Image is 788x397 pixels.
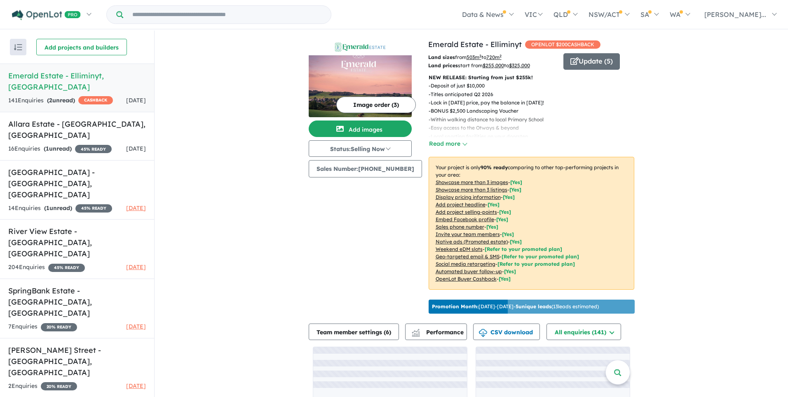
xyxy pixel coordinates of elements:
[509,62,530,69] u: $ 325,000
[8,345,146,378] h5: [PERSON_NAME] Street - [GEOGRAPHIC_DATA] , [GEOGRAPHIC_DATA]
[436,194,501,200] u: Display pricing information
[704,10,766,19] span: [PERSON_NAME]...
[509,187,521,193] span: [ Yes ]
[309,324,399,340] button: Team member settings (6)
[503,194,515,200] span: [ Yes ]
[8,262,85,272] div: 204 Enquir ies
[499,209,511,215] span: [ Yes ]
[8,226,146,259] h5: River View Estate - [GEOGRAPHIC_DATA] , [GEOGRAPHIC_DATA]
[502,253,579,260] span: [Refer to your promoted plan]
[429,139,467,149] button: Read more
[486,54,502,60] u: 720 m
[429,99,587,107] p: - Lock in [DATE] price, pay the balance in [DATE]!
[563,53,620,70] button: Update (5)
[429,107,587,115] p: - BONUS $2,500 Landscaping Voucher
[428,62,458,69] b: Land prices
[125,6,329,24] input: Try estate name, suburb, builder or developer
[309,55,412,117] img: Emerald Estate - Elliminyt
[497,261,575,267] span: [Refer to your promoted plan]
[126,323,146,330] span: [DATE]
[483,62,504,69] u: $ 255,000
[8,322,77,332] div: 7 Enquir ies
[481,54,502,60] span: to
[436,179,508,185] u: Showcase more than 3 images
[436,224,484,230] u: Sales phone number
[429,73,634,82] p: NEW RELEASE: Starting from just $255k!
[436,209,497,215] u: Add project selling-points
[309,160,422,177] button: Sales Number:[PHONE_NUMBER]
[8,285,146,319] h5: SpringBank Estate - [GEOGRAPHIC_DATA] , [GEOGRAPHIC_DATA]
[8,118,146,141] h5: Allara Estate - [GEOGRAPHIC_DATA] , [GEOGRAPHIC_DATA]
[486,224,498,230] span: [ Yes ]
[429,124,587,132] p: - Easy access to the Otways & beyond
[75,145,112,153] span: 45 % READY
[525,40,600,49] span: OPENLOT $ 200 CASHBACK
[428,54,455,60] b: Land sizes
[504,62,530,69] span: to
[36,39,127,55] button: Add projects and builders
[8,96,113,106] div: 141 Enquir ies
[429,132,587,141] p: - Local sporting facilities on your doorstep
[46,204,49,212] span: 1
[309,140,412,157] button: Status:Selling Now
[48,264,85,272] span: 45 % READY
[126,204,146,212] span: [DATE]
[49,97,52,104] span: 2
[436,187,507,193] u: Showcase more than 3 listings
[428,53,557,61] p: from
[436,201,485,208] u: Add project headline
[413,328,464,336] span: Performance
[405,324,467,340] button: Performance
[47,97,75,104] strong: ( unread)
[502,231,514,237] span: [ Yes ]
[44,145,72,152] strong: ( unread)
[386,328,389,336] span: 6
[126,263,146,271] span: [DATE]
[8,144,112,154] div: 16 Enquir ies
[546,324,621,340] button: All enquiries (141)
[473,324,540,340] button: CSV download
[126,382,146,390] span: [DATE]
[41,323,77,331] span: 20 % READY
[12,10,81,20] img: Openlot PRO Logo White
[499,276,511,282] span: [Yes]
[312,42,408,52] img: Emerald Estate - Elliminyt Logo
[75,204,112,213] span: 45 % READY
[436,231,500,237] u: Invite your team members
[126,145,146,152] span: [DATE]
[481,164,508,170] b: 90 % ready
[432,303,478,310] b: Promotion Month:
[436,268,502,274] u: Automated buyer follow-up
[8,70,146,92] h5: Emerald Estate - Elliminyt , [GEOGRAPHIC_DATA]
[41,382,77,390] span: 20 % READY
[44,204,72,212] strong: ( unread)
[429,90,587,99] p: - Titles anticipated Q2 2026
[432,303,599,310] p: [DATE] - [DATE] - ( 13 leads estimated)
[467,54,481,60] u: 503 m
[436,239,508,245] u: Native ads (Promoted estate)
[436,276,497,282] u: OpenLot Buyer Cashback
[510,179,522,185] span: [ Yes ]
[436,253,500,260] u: Geo-targeted email & SMS
[428,61,557,70] p: start from
[500,54,502,58] sup: 2
[14,44,22,50] img: sort.svg
[436,261,495,267] u: Social media retargeting
[504,268,516,274] span: [Yes]
[479,329,487,337] img: download icon
[8,381,77,391] div: 2 Enquir ies
[516,303,551,310] b: 5 unique leads
[428,40,522,49] a: Emerald Estate - Elliminyt
[78,96,113,104] span: CASHBACK
[429,116,587,124] p: - Within walking distance to local Primary School
[309,39,412,117] a: Emerald Estate - Elliminyt LogoEmerald Estate - Elliminyt
[336,97,416,113] button: Image order (3)
[8,167,146,200] h5: [GEOGRAPHIC_DATA] - [GEOGRAPHIC_DATA] , [GEOGRAPHIC_DATA]
[46,145,49,152] span: 1
[309,121,412,137] button: Add images
[126,97,146,104] span: [DATE]
[485,246,562,252] span: [Refer to your promoted plan]
[436,216,494,222] u: Embed Facebook profile
[488,201,500,208] span: [ Yes ]
[412,329,419,333] img: line-chart.svg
